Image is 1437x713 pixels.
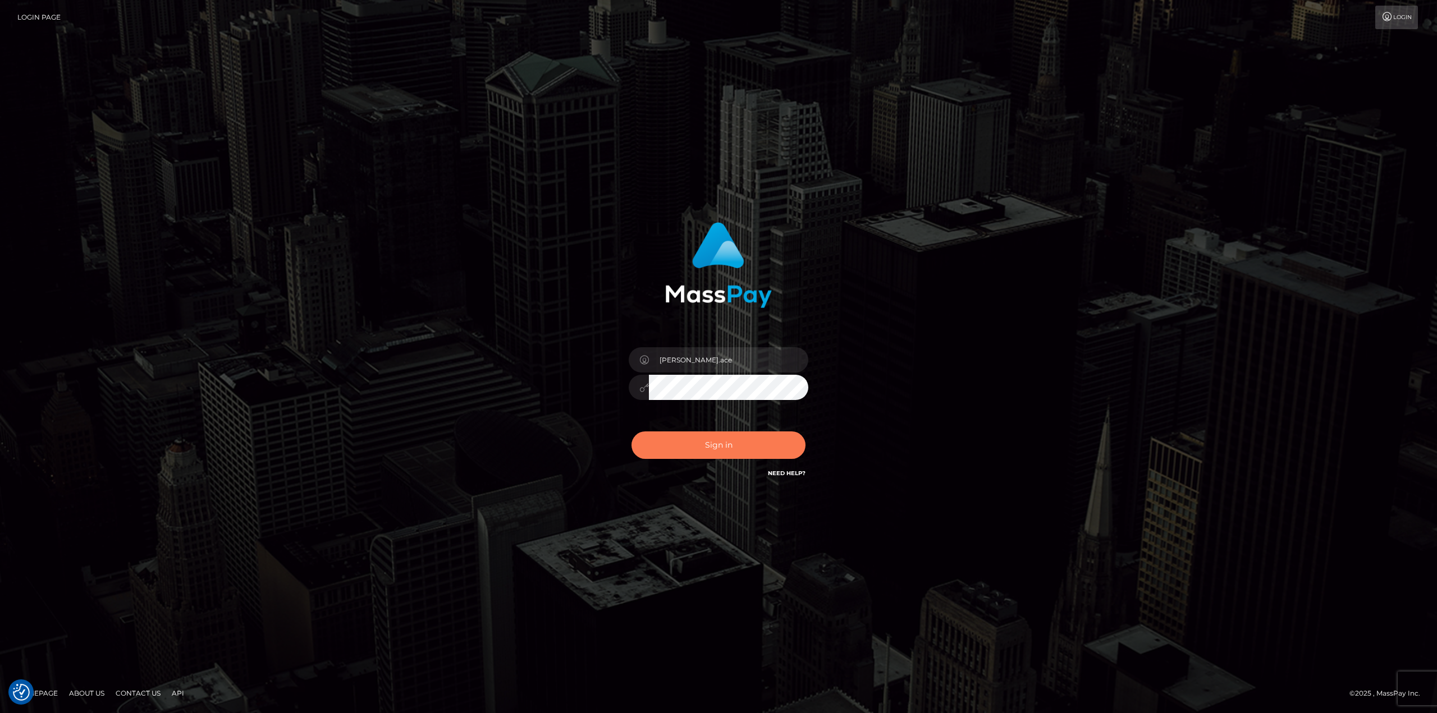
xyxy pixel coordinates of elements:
div: © 2025 , MassPay Inc. [1349,687,1429,700]
a: Homepage [12,684,62,702]
input: Username... [649,347,808,372]
a: Need Help? [768,470,806,477]
img: MassPay Login [665,222,772,308]
a: Contact Us [111,684,165,702]
a: About Us [65,684,109,702]
img: Revisit consent button [13,684,30,701]
button: Sign in [631,431,806,459]
a: Login [1375,6,1418,29]
a: API [167,684,189,702]
a: Login Page [17,6,61,29]
button: Consent Preferences [13,684,30,701]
